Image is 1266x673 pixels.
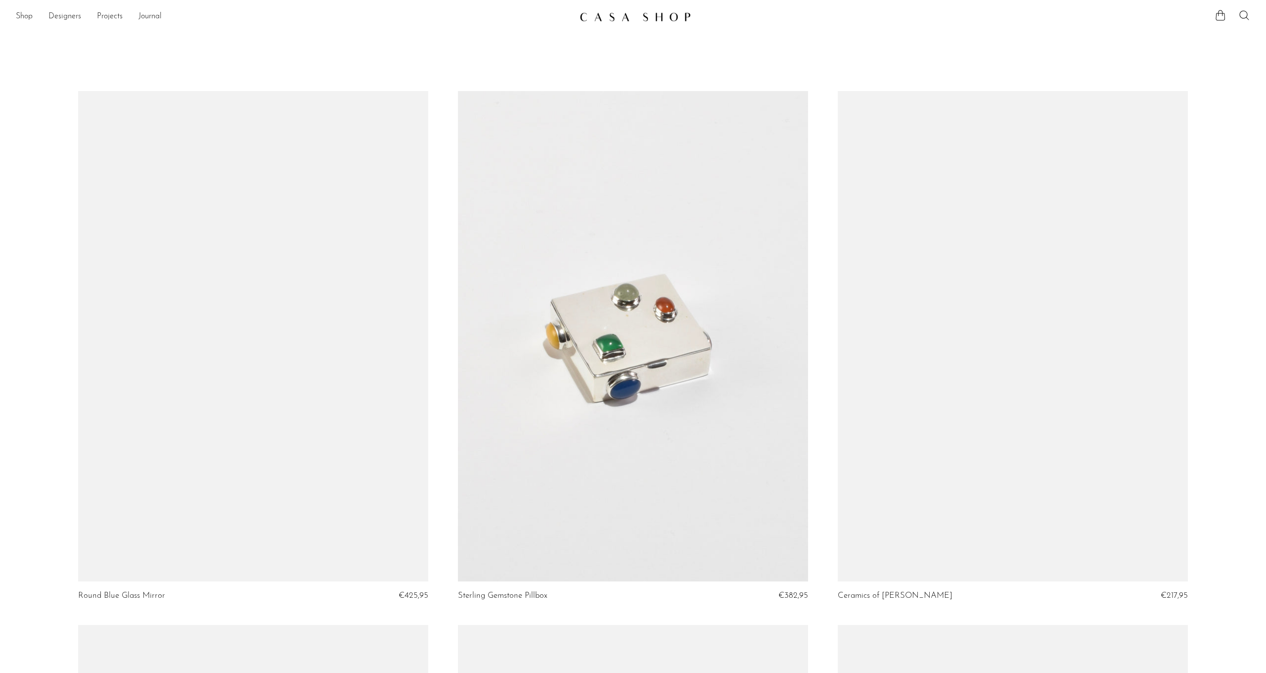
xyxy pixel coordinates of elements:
a: Designers [48,10,81,23]
a: Journal [138,10,162,23]
a: Projects [97,10,123,23]
a: Sterling Gemstone Pillbox [458,591,547,600]
nav: Desktop navigation [16,8,572,25]
span: €425,95 [399,591,428,600]
a: Shop [16,10,33,23]
ul: NEW HEADER MENU [16,8,572,25]
a: Ceramics of [PERSON_NAME] [838,591,952,600]
a: Round Blue Glass Mirror [78,591,165,600]
span: €217,95 [1161,591,1188,600]
span: €382,95 [778,591,808,600]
